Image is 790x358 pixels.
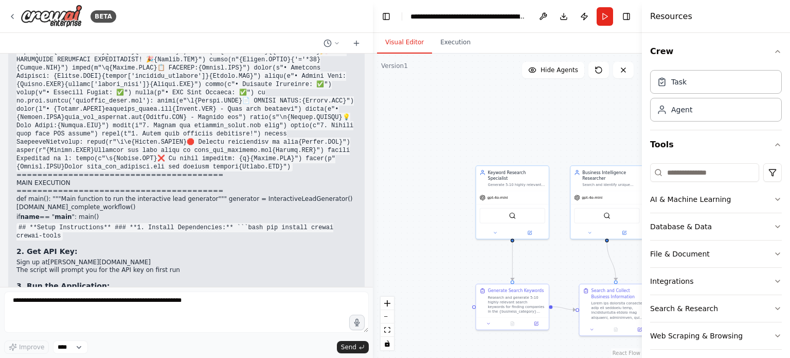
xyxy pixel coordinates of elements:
div: Keyword Research SpecialistGenerate 5-10 highly relevant and specific search keywords for the giv... [475,165,549,240]
a: [PERSON_NAME][DOMAIN_NAME] [48,259,151,266]
div: Database & Data [650,221,712,232]
div: Generate Search Keywords [488,288,544,294]
button: Open in side panel [513,229,546,236]
button: Tools [650,130,782,159]
button: Hide left sidebar [379,9,393,24]
div: AI & Machine Learning [650,194,731,204]
h1: MAIN EXECUTION [16,179,356,187]
nav: breadcrumb [410,11,526,22]
button: Web Scraping & Browsing [650,322,782,349]
div: Keyword Research Specialist [488,169,545,181]
span: gpt-4o-mini [487,195,508,200]
h4: Resources [650,10,692,23]
a: React Flow attribution [613,350,640,356]
div: Tools [650,159,782,358]
div: Lorem ips dolorsita consecte adip eli seddoeiu temp, incididuntutla etdolo mag aliquaeni, adminim... [591,301,649,320]
g: Edge from 1cef6617-6868-418d-b305-8c8c375e51f6 to dce668fd-8559-4b90-9f4f-47b8cccc13e0 [604,242,619,280]
g: Edge from a352bf2f-26eb-4a18-8b5c-60eb6af8f559 to dce668fd-8559-4b90-9f4f-47b8cccc13e0 [553,304,576,313]
button: toggle interactivity [381,337,394,350]
button: fit view [381,323,394,337]
button: Crew [650,37,782,66]
div: React Flow controls [381,297,394,350]
button: zoom out [381,310,394,323]
div: Task [671,77,687,87]
div: Search and Collect Business InformationLorem ips dolorsita consecte adip eli seddoeiu temp, incid... [579,284,653,336]
button: Open in side panel [630,326,650,333]
button: Switch to previous chat [319,37,344,49]
div: Search & Research [650,303,718,314]
div: Business Intelligence Researcher [582,169,639,181]
p: if == " ": main() [16,213,356,221]
code: ## **Setup Instructions** ### **1. Install Dependencies:** ```bash pip install crewai crewai-tools [16,223,333,241]
button: File & Document [650,241,782,267]
div: Version 1 [381,62,408,70]
div: Agent [671,105,692,115]
button: Execution [432,32,479,54]
div: Research and generate 5-10 highly relevant search keywords for finding companies in the {business... [488,295,545,314]
button: Hide right sidebar [619,9,634,24]
button: Improve [4,340,49,354]
img: SerperDevTool [509,212,516,219]
button: zoom in [381,297,394,310]
button: Click to speak your automation idea [349,315,365,330]
span: Send [341,343,356,351]
div: BETA [91,10,116,23]
div: Integrations [650,276,693,286]
div: File & Document [650,249,710,259]
span: Improve [19,343,44,351]
h1: ======================================== [16,171,356,179]
div: Generate 5-10 highly relevant and specific search keywords for the given {business_category} that... [488,182,545,187]
img: SerperDevTool [603,212,611,219]
strong: main [55,213,71,220]
li: The script will prompt you for the API key on first run [16,266,356,275]
div: Search and identify unique companies, businesses, organizations, and institutions specifically lo... [582,182,639,187]
span: gpt-4o-mini [582,195,602,200]
div: Web Scraping & Browsing [650,331,743,341]
strong: 2. Get API Key: [16,247,78,255]
button: Open in side panel [607,229,641,236]
div: Search and Collect Business Information [591,288,649,300]
strong: name [21,213,40,220]
button: Hide Agents [522,62,584,78]
button: AI & Machine Learning [650,186,782,213]
span: Hide Agents [541,66,578,74]
button: Open in side panel [526,320,546,327]
div: Business Intelligence ResearcherSearch and identify unique companies, businesses, organizations, ... [570,165,644,240]
h1: ======================================== [16,187,356,195]
button: Send [337,341,369,353]
button: No output available [603,326,629,333]
div: Generate Search KeywordsResearch and generate 5-10 highly relevant search keywords for finding co... [475,284,549,330]
p: def main(): """Main function to run the interactive lead generator""" generator = InteractiveLead... [16,195,356,211]
strong: 3. Run the Application: [16,282,110,290]
img: Logo [21,5,82,28]
button: Integrations [650,268,782,295]
li: Sign up at [16,259,356,267]
button: Start a new chat [348,37,365,49]
button: Search & Research [650,295,782,322]
button: No output available [500,320,525,327]
button: Database & Data [650,213,782,240]
div: Crew [650,66,782,130]
button: Visual Editor [377,32,432,54]
g: Edge from dd9c2b67-ab71-4cab-94dd-fd1edf9ebb96 to a352bf2f-26eb-4a18-8b5c-60eb6af8f559 [509,236,515,280]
